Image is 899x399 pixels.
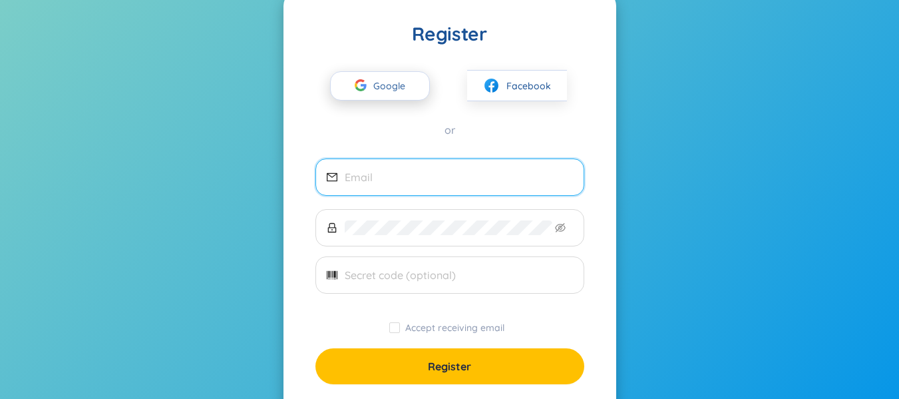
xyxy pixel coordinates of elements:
[327,172,337,183] span: mail
[555,222,566,233] span: eye-invisible
[428,359,471,374] span: Register
[315,348,584,384] button: Register
[315,22,584,46] div: Register
[467,70,567,101] button: facebookFacebook
[373,72,412,100] span: Google
[345,170,573,185] input: Email
[315,123,584,137] div: or
[327,270,337,280] span: barcode
[327,222,337,233] span: lock
[483,77,500,94] img: facebook
[345,268,573,282] input: Secret code (optional)
[506,79,551,93] span: Facebook
[400,322,510,334] span: Accept receiving email
[330,71,430,101] button: Google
